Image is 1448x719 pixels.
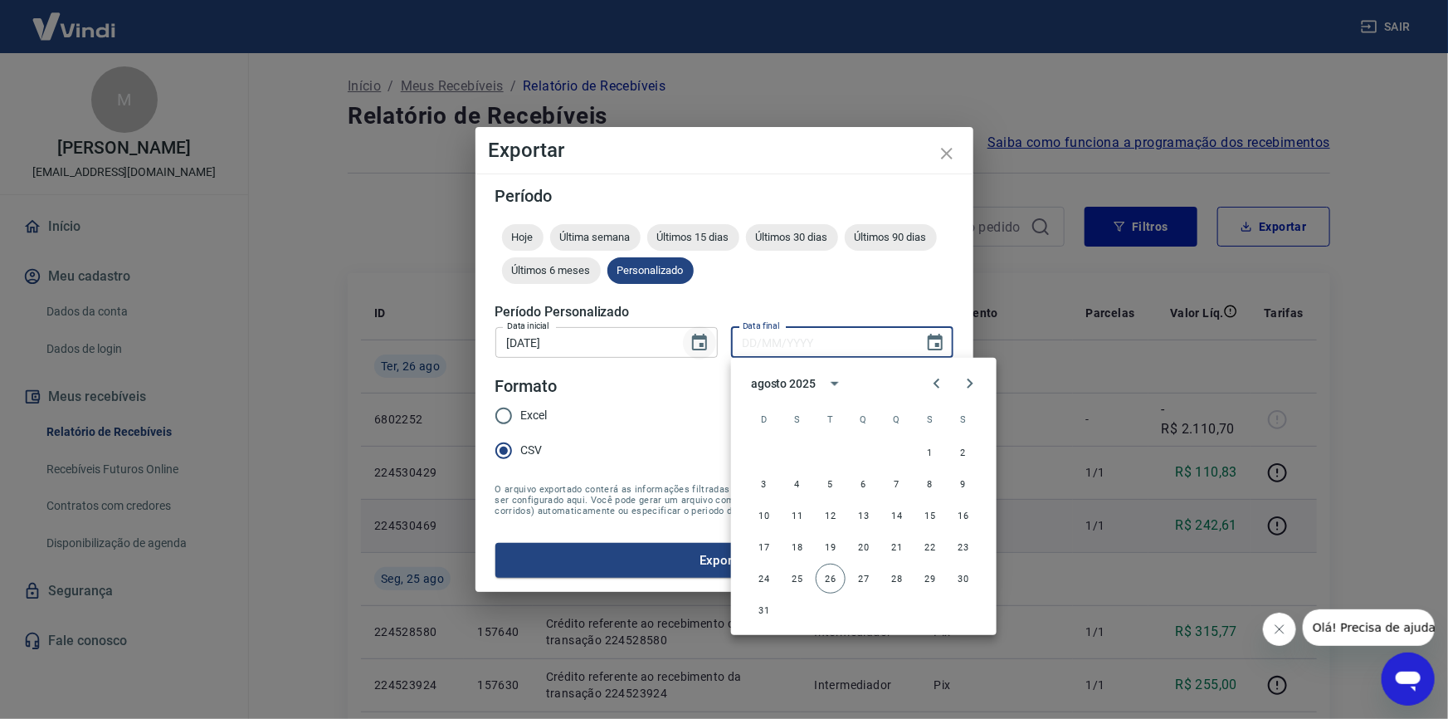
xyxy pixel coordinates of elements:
[948,403,978,436] span: sábado
[495,543,953,578] button: Exportar
[948,501,978,531] button: 16
[783,469,812,499] button: 4
[495,327,676,358] input: DD/MM/YYYY
[550,231,641,243] span: Última semana
[948,532,978,562] button: 23
[919,326,952,359] button: Choose date
[882,469,912,499] button: 7
[948,438,978,467] button: 2
[1382,653,1435,706] iframe: Botão para abrir a janela de mensagens
[746,231,838,243] span: Últimos 30 dias
[507,320,549,332] label: Data inicial
[647,224,739,251] div: Últimos 15 dias
[749,501,779,531] button: 10
[816,403,846,436] span: terça-feira
[821,369,849,398] button: calendar view is open, switch to year view
[783,501,812,531] button: 11
[749,595,779,625] button: 31
[607,257,694,284] div: Personalizado
[849,403,879,436] span: quarta-feira
[743,320,780,332] label: Data final
[953,367,987,400] button: Next month
[915,564,945,594] button: 29
[845,231,937,243] span: Últimos 90 dias
[882,501,912,531] button: 14
[749,532,779,562] button: 17
[10,12,139,25] span: Olá! Precisa de ajuda?
[948,564,978,594] button: 30
[849,564,879,594] button: 27
[927,134,967,174] button: close
[915,532,945,562] button: 22
[550,224,641,251] div: Última semana
[915,469,945,499] button: 8
[882,532,912,562] button: 21
[783,403,812,436] span: segunda-feira
[816,564,846,594] button: 26
[489,140,960,160] h4: Exportar
[915,438,945,467] button: 1
[915,403,945,436] span: sexta-feira
[948,469,978,499] button: 9
[882,564,912,594] button: 28
[849,501,879,531] button: 13
[816,501,846,531] button: 12
[1263,613,1296,646] iframe: Fechar mensagem
[731,327,912,358] input: DD/MM/YYYY
[495,188,953,204] h5: Período
[816,532,846,562] button: 19
[751,374,816,392] div: agosto 2025
[495,304,953,320] h5: Período Personalizado
[749,564,779,594] button: 24
[816,469,846,499] button: 5
[1303,609,1435,646] iframe: Mensagem da empresa
[849,532,879,562] button: 20
[849,469,879,499] button: 6
[647,231,739,243] span: Últimos 15 dias
[607,264,694,276] span: Personalizado
[845,224,937,251] div: Últimos 90 dias
[915,501,945,531] button: 15
[783,564,812,594] button: 25
[502,257,601,284] div: Últimos 6 meses
[495,374,558,399] legend: Formato
[749,469,779,499] button: 3
[502,231,544,243] span: Hoje
[882,403,912,436] span: quinta-feira
[783,532,812,562] button: 18
[521,442,543,459] span: CSV
[683,326,716,359] button: Choose date, selected date is 1 de ago de 2025
[746,224,838,251] div: Últimos 30 dias
[502,224,544,251] div: Hoje
[521,407,548,424] span: Excel
[495,484,953,516] span: O arquivo exportado conterá as informações filtradas na tela anterior com exceção do período que ...
[749,403,779,436] span: domingo
[920,367,953,400] button: Previous month
[502,264,601,276] span: Últimos 6 meses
